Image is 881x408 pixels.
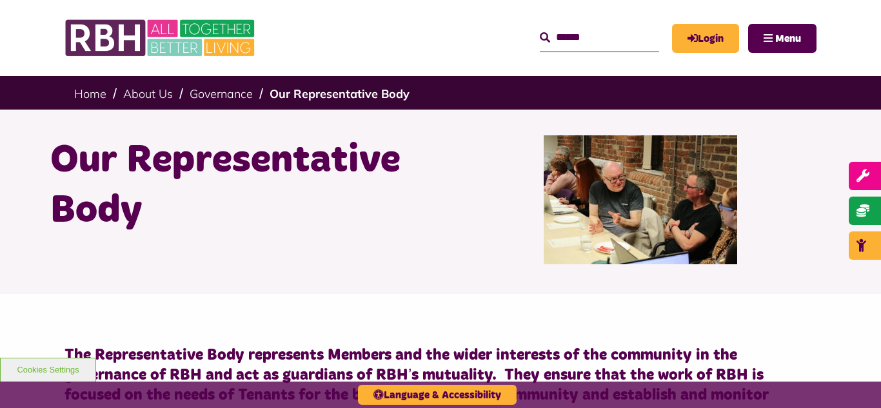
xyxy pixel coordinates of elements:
span: Menu [775,34,801,44]
img: Rep Body [544,135,737,264]
a: Our Representative Body [270,86,410,101]
img: RBH [64,13,258,63]
a: Governance [190,86,253,101]
a: About Us [123,86,173,101]
h1: Our Representative Body [50,135,431,236]
a: Home [74,86,106,101]
button: Language & Accessibility [358,385,517,405]
a: MyRBH [672,24,739,53]
button: Navigation [748,24,817,53]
